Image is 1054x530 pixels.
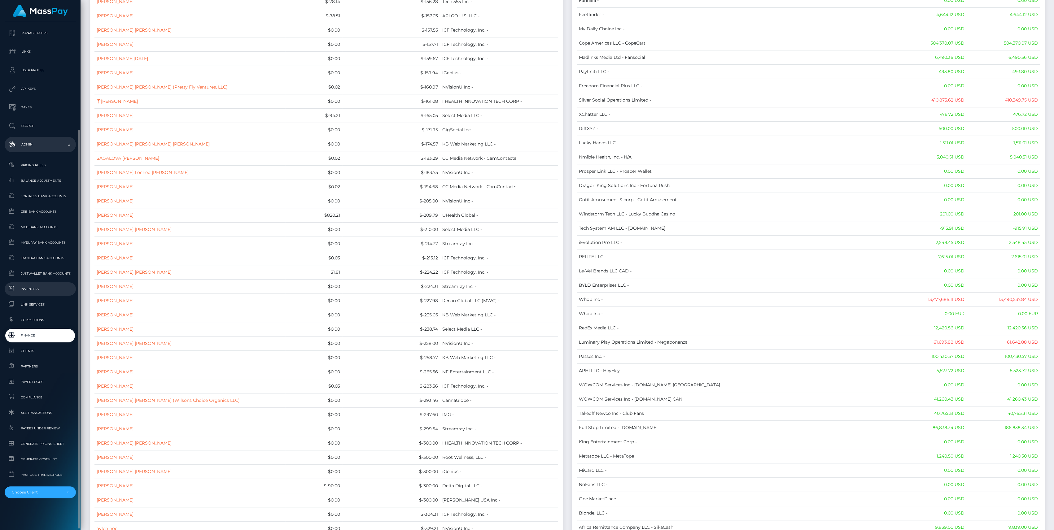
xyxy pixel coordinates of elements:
td: NVisionU Inc - [440,80,558,94]
td: Select Media LLC - [440,222,558,237]
td: Whop Inc - [577,293,897,307]
td: 410,349.75 USD [967,93,1040,107]
td: $0.00 [285,94,343,108]
td: $-165.05 [342,108,440,123]
td: Streamray Inc. - [440,279,558,293]
td: ICF Technology, Inc. - [440,23,558,37]
td: Root Wellness, LLC - [440,450,558,464]
td: Gotit Amusement S corp - Gotit Amusement [577,193,897,207]
td: $-299.54 [342,422,440,436]
span: Pricing Rules [7,162,73,169]
td: 40,765.31 USD [897,406,967,421]
td: Streamray Inc. - [440,422,558,436]
td: 2,548.45 USD [967,236,1040,250]
td: APHI LLC - HeyHey [577,364,897,378]
td: CC Media Network - CamContacts [440,151,558,165]
td: 0.00 USD [897,435,967,449]
td: 1,240.50 USD [897,449,967,463]
a: [PERSON_NAME] [PERSON_NAME] [97,227,172,232]
td: GigSocial Inc. - [440,123,558,137]
td: $0.00 [285,336,343,350]
a: Inventory [5,282,76,296]
td: RedEx Media LLC - [577,321,897,335]
a: [PERSON_NAME] [PERSON_NAME] [97,440,172,446]
td: 6,490.36 USD [897,50,967,65]
td: $-293.46 [342,393,440,407]
td: 493.80 USD [967,65,1040,79]
td: $-238.74 [342,322,440,336]
td: Cope Americas LLC - CopeCart [577,36,897,50]
td: $-283.36 [342,379,440,393]
td: 1,511.01 USD [967,136,1040,150]
td: 100,430.57 USD [967,350,1040,364]
td: $-183.75 [342,165,440,180]
td: 7,615.01 USD [967,250,1040,264]
td: 2,548.45 USD [897,236,967,250]
td: $0.00 [285,237,343,251]
td: $0.00 [285,165,343,180]
td: $0.00 [285,66,343,80]
td: 12,420.56 USD [897,321,967,335]
td: $0.00 [285,436,343,450]
a: Payer Logos [5,375,76,389]
td: NVisionU Inc - [440,336,558,350]
button: Choose Client [5,486,76,498]
span: Clients [7,347,73,354]
td: $-159.94 [342,66,440,80]
td: Silver Social Operations Limited - [577,93,897,107]
td: CC Media Network - CamContacts [440,180,558,194]
td: 186,838.34 USD [967,421,1040,435]
a: [PERSON_NAME] [97,212,133,218]
a: [PERSON_NAME] [97,184,133,189]
td: ICF Technology, Inc. - [440,37,558,51]
td: $0.00 [285,365,343,379]
a: [PERSON_NAME] [97,127,133,132]
p: Taxes [7,103,73,112]
td: 0.00 USD [897,278,967,293]
td: $-161.08 [342,94,440,108]
a: [PERSON_NAME] [PERSON_NAME] [97,341,172,346]
a: [PERSON_NAME][DATE] [97,56,148,61]
td: I HEALTH INNOVATION TECH CORP - [440,436,558,450]
td: Passes Inc. - [577,350,897,364]
td: $-258.00 [342,336,440,350]
td: KB Web Marketing LLC - [440,308,558,322]
td: $0.00 [285,350,343,365]
span: Finance [7,332,73,339]
td: 0.00 USD [897,378,967,392]
td: $-194.68 [342,180,440,194]
td: 61,693.88 USD [897,335,967,350]
td: 0.00 USD [967,22,1040,36]
a: Payees under Review [5,422,76,435]
td: My Daily Choice Inc - [577,22,897,36]
td: WOWCOM Services Inc - [DOMAIN_NAME] CAN [577,392,897,406]
td: $-297.60 [342,407,440,422]
a: Balance Adjustments [5,174,76,187]
td: KB Web Marketing LLC - [440,350,558,365]
p: Search [7,121,73,131]
td: CannaGlobe - [440,393,558,407]
a: [PERSON_NAME] [97,426,133,432]
a: [PERSON_NAME] [PERSON_NAME] [97,469,172,474]
td: 0.00 USD [967,463,1040,478]
a: Taxes [5,100,76,115]
td: 0.00 USD [967,435,1040,449]
td: 0.00 USD [897,164,967,179]
a: Pricing Rules [5,159,76,172]
a: Search [5,118,76,134]
td: 410,873.62 USD [897,93,967,107]
td: $0.00 [285,194,343,208]
td: Madlinks Media Ltd - Fansocial [577,50,897,65]
td: 1,240.50 USD [967,449,1040,463]
td: 493.80 USD [897,65,967,79]
td: 500.00 USD [897,122,967,136]
a: Past Due Transactions [5,468,76,481]
span: Link Services [7,301,73,308]
td: 0.00 USD [967,264,1040,278]
td: 0.00 USD [897,179,967,193]
td: 504,370.07 USD [897,36,967,50]
td: ICF Technology, Inc. - [440,265,558,279]
td: $0.00 [285,51,343,66]
td: Lucky Hands LLC - [577,136,897,150]
a: MyEUPay Bank Accounts [5,236,76,249]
